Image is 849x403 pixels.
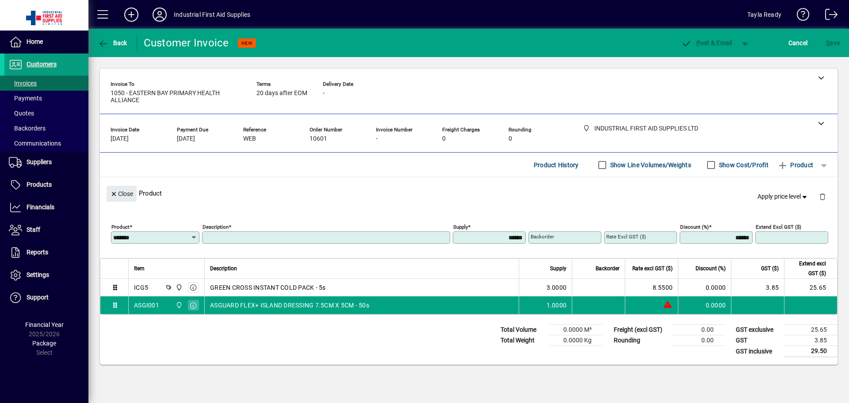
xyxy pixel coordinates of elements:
app-page-header-button: Close [104,189,139,197]
div: Tayla Ready [747,8,781,22]
span: - [376,135,378,142]
button: Delete [812,186,833,207]
span: Reports [27,249,48,256]
span: Item [134,264,145,273]
button: Add [117,7,145,23]
mat-label: Discount (%) [680,224,709,230]
td: 0.0000 [678,296,731,314]
mat-label: Supply [453,224,468,230]
span: 20 days after EOM [256,90,307,97]
td: 0.00 [671,325,724,335]
span: Discount (%) [696,264,726,273]
app-page-header-button: Delete [812,192,833,200]
span: 10601 [310,135,327,142]
a: Products [4,174,88,196]
span: GREEN CROSS INSTANT COLD PACK - 5s [210,283,326,292]
span: Close [110,187,133,201]
span: Invoices [9,80,37,87]
div: Product [100,177,838,209]
td: Total Weight [496,335,549,346]
label: Show Line Volumes/Weights [608,161,691,169]
a: Communications [4,136,88,151]
button: Product History [530,157,582,173]
span: 0 [442,135,446,142]
span: S [826,39,830,46]
td: GST exclusive [731,325,784,335]
span: Communications [9,140,61,147]
span: Staff [27,226,40,233]
span: Cancel [788,36,808,50]
span: Support [27,294,49,301]
td: GST [731,335,784,346]
mat-label: Backorder [531,234,554,240]
a: Payments [4,91,88,106]
td: Freight (excl GST) [609,325,671,335]
app-page-header-button: Back [88,35,137,51]
span: [DATE] [177,135,195,142]
span: INDUSTRIAL FIRST AID SUPPLIES LTD [173,283,184,292]
span: ave [826,36,840,50]
td: 25.65 [784,279,837,296]
span: Products [27,181,52,188]
a: Support [4,287,88,309]
td: 0.0000 Kg [549,335,602,346]
a: Knowledge Base [790,2,810,31]
mat-label: Product [111,224,130,230]
span: Customers [27,61,57,68]
span: 1.0000 [547,301,567,310]
button: Apply price level [754,189,812,205]
label: Show Cost/Profit [717,161,769,169]
button: Product [773,157,818,173]
button: Cancel [786,35,810,51]
button: Back [96,35,130,51]
span: Rate excl GST ($) [632,264,673,273]
div: ICG5 [134,283,148,292]
span: 3.0000 [547,283,567,292]
td: 0.0000 M³ [549,325,602,335]
span: 1050 - EASTERN BAY PRIMARY HEALTH ALLIANCE [111,90,243,104]
span: Package [32,340,56,347]
a: Backorders [4,121,88,136]
span: GST ($) [761,264,779,273]
span: Supply [550,264,566,273]
button: Post & Email [677,35,737,51]
span: Backorders [9,125,46,132]
span: Payments [9,95,42,102]
span: P [696,39,700,46]
a: Logout [818,2,838,31]
a: Home [4,31,88,53]
a: Suppliers [4,151,88,173]
span: 0 [509,135,512,142]
button: Save [824,35,842,51]
td: 25.65 [784,325,838,335]
span: NEW [241,40,252,46]
a: Reports [4,242,88,264]
a: Staff [4,219,88,241]
span: Settings [27,271,49,278]
a: Invoices [4,76,88,91]
mat-label: Rate excl GST ($) [606,234,646,240]
div: ASGI001 [134,301,159,310]
div: 8.5500 [631,283,673,292]
td: 3.85 [731,279,784,296]
td: Rounding [609,335,671,346]
td: GST inclusive [731,346,784,357]
span: Home [27,38,43,45]
div: Customer Invoice [144,36,229,50]
span: Financials [27,203,54,211]
span: Description [210,264,237,273]
span: Back [98,39,127,46]
button: Close [107,186,137,202]
mat-label: Extend excl GST ($) [756,224,801,230]
span: INDUSTRIAL FIRST AID SUPPLIES LTD [173,300,184,310]
span: Apply price level [757,192,809,201]
div: Industrial First Aid Supplies [174,8,250,22]
span: Quotes [9,110,34,117]
td: 3.85 [784,335,838,346]
span: ost & Email [681,39,732,46]
span: - [323,90,325,97]
mat-label: Description [203,224,229,230]
td: 29.50 [784,346,838,357]
span: Financial Year [25,321,64,328]
span: Suppliers [27,158,52,165]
